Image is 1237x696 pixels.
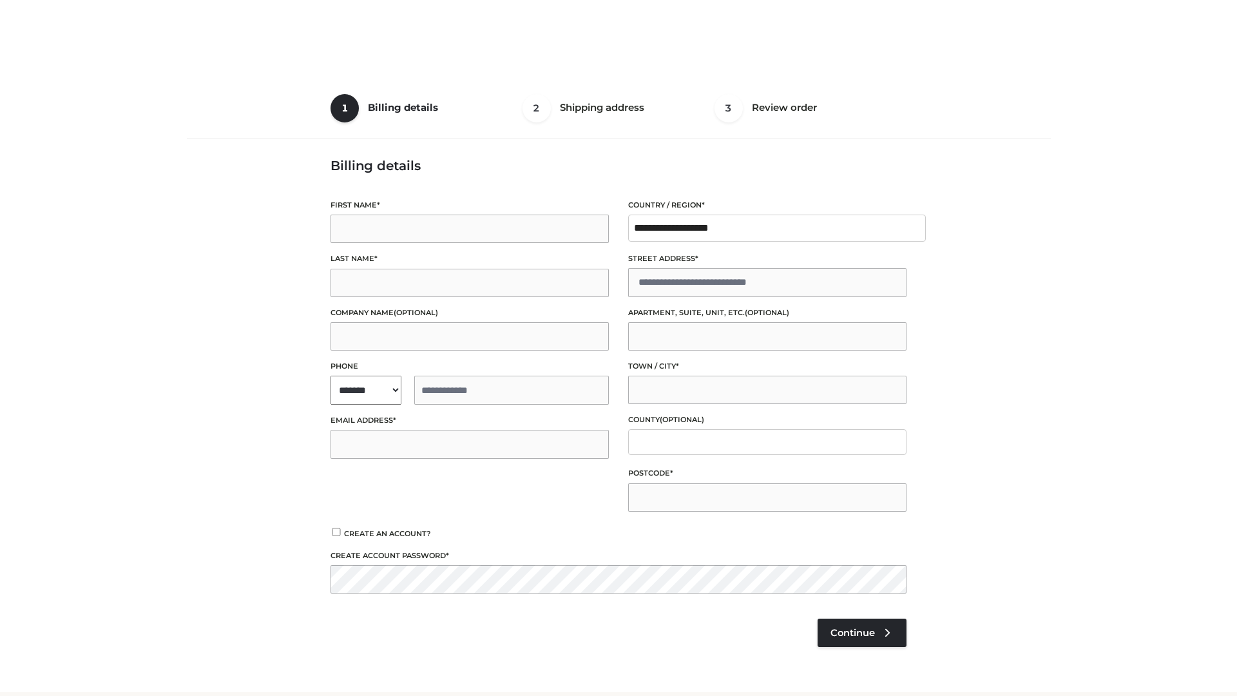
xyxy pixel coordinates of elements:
label: Email address [331,414,609,427]
label: Town / City [628,360,906,372]
label: Create account password [331,550,906,562]
label: First name [331,199,609,211]
span: (optional) [745,308,789,317]
label: Company name [331,307,609,319]
label: Postcode [628,467,906,479]
span: (optional) [660,415,704,424]
span: Review order [752,101,817,113]
input: Create an account? [331,528,342,536]
label: County [628,414,906,426]
label: Apartment, suite, unit, etc. [628,307,906,319]
span: Create an account? [344,529,431,538]
span: 3 [714,94,743,122]
label: Street address [628,253,906,265]
span: Shipping address [560,101,644,113]
label: Phone [331,360,609,372]
span: 2 [523,94,551,122]
span: (optional) [394,308,438,317]
h3: Billing details [331,158,906,173]
span: 1 [331,94,359,122]
label: Last name [331,253,609,265]
label: Country / Region [628,199,906,211]
span: Continue [830,627,875,639]
span: Billing details [368,101,438,113]
a: Continue [818,619,906,647]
